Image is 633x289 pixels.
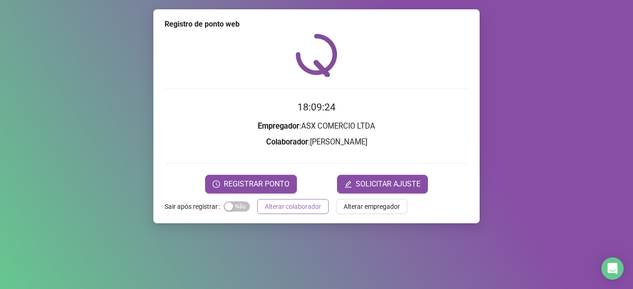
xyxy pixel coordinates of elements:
time: 18:09:24 [297,102,336,113]
div: Open Intercom Messenger [601,257,624,280]
span: Alterar colaborador [265,201,321,212]
strong: Empregador [258,122,299,131]
span: Alterar empregador [344,201,400,212]
span: edit [344,180,352,188]
span: clock-circle [213,180,220,188]
button: REGISTRAR PONTO [205,175,297,193]
span: SOLICITAR AJUSTE [356,179,420,190]
h3: : [PERSON_NAME] [165,136,468,148]
strong: Colaborador [266,138,308,146]
h3: : ASX COMERCIO LTDA [165,120,468,132]
button: Alterar colaborador [257,199,329,214]
img: QRPoint [296,34,337,77]
button: editSOLICITAR AJUSTE [337,175,428,193]
button: Alterar empregador [336,199,407,214]
label: Sair após registrar [165,199,224,214]
span: REGISTRAR PONTO [224,179,289,190]
div: Registro de ponto web [165,19,468,30]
